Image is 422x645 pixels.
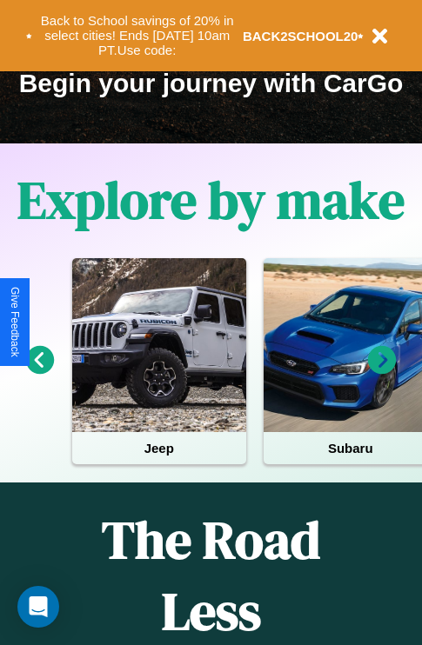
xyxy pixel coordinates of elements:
h4: Jeep [72,432,246,464]
h1: Explore by make [17,164,405,236]
div: Give Feedback [9,287,21,357]
b: BACK2SCHOOL20 [243,29,358,43]
div: Open Intercom Messenger [17,586,59,628]
button: Back to School savings of 20% in select cities! Ends [DATE] 10am PT.Use code: [32,9,243,63]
